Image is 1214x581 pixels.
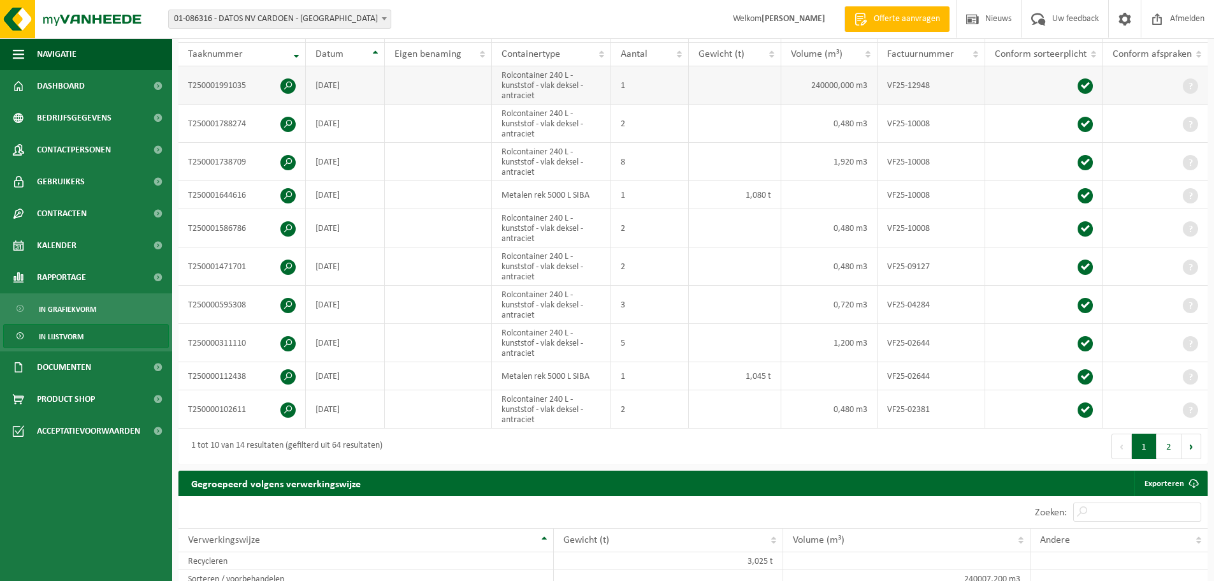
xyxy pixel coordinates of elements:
[878,105,985,143] td: VF25-10008
[37,351,91,383] span: Documenten
[611,209,689,247] td: 2
[781,247,878,286] td: 0,480 m3
[1181,434,1201,459] button: Next
[995,49,1087,59] span: Conform sorteerplicht
[306,181,385,209] td: [DATE]
[306,247,385,286] td: [DATE]
[178,143,306,181] td: T250001738709
[878,247,985,286] td: VF25-09127
[611,247,689,286] td: 2
[781,143,878,181] td: 1,920 m3
[39,297,96,321] span: In grafiekvorm
[611,143,689,181] td: 8
[37,134,111,166] span: Contactpersonen
[611,105,689,143] td: 2
[781,390,878,429] td: 0,480 m3
[554,552,783,570] td: 3,025 t
[188,535,260,545] span: Verwerkingswijze
[781,66,878,105] td: 240000,000 m3
[178,105,306,143] td: T250001788274
[611,66,689,105] td: 1
[878,286,985,324] td: VF25-04284
[492,390,611,429] td: Rolcontainer 240 L - kunststof - vlak deksel - antraciet
[781,209,878,247] td: 0,480 m3
[611,286,689,324] td: 3
[306,390,385,429] td: [DATE]
[871,13,943,26] span: Offerte aanvragen
[1040,535,1070,545] span: Andere
[1035,508,1067,518] label: Zoeken:
[3,324,169,348] a: In lijstvorm
[178,324,306,362] td: T250000311110
[178,181,306,209] td: T250001644616
[306,324,385,362] td: [DATE]
[689,181,781,209] td: 1,080 t
[781,286,878,324] td: 0,720 m3
[791,49,842,59] span: Volume (m³)
[306,286,385,324] td: [DATE]
[878,181,985,209] td: VF25-10008
[878,362,985,390] td: VF25-02644
[781,324,878,362] td: 1,200 m3
[492,66,611,105] td: Rolcontainer 240 L - kunststof - vlak deksel - antraciet
[37,230,76,261] span: Kalender
[37,70,85,102] span: Dashboard
[178,362,306,390] td: T250000112438
[306,143,385,181] td: [DATE]
[492,247,611,286] td: Rolcontainer 240 L - kunststof - vlak deksel - antraciet
[1132,434,1157,459] button: 1
[492,209,611,247] td: Rolcontainer 240 L - kunststof - vlak deksel - antraciet
[1111,434,1132,459] button: Previous
[1157,434,1181,459] button: 2
[492,181,611,209] td: Metalen rek 5000 L SIBA
[169,10,391,28] span: 01-086316 - DATOS NV CARDOEN - WILRIJK
[502,49,560,59] span: Containertype
[37,261,86,293] span: Rapportage
[793,535,844,545] span: Volume (m³)
[178,471,373,496] h2: Gegroepeerd volgens verwerkingswijze
[178,552,554,570] td: Recycleren
[698,49,744,59] span: Gewicht (t)
[39,325,83,349] span: In lijstvorm
[3,297,169,321] a: In grafiekvorm
[185,435,382,458] div: 1 tot 10 van 14 resultaten (gefilterd uit 64 resultaten)
[844,6,950,32] a: Offerte aanvragen
[178,209,306,247] td: T250001586786
[178,66,306,105] td: T250001991035
[492,286,611,324] td: Rolcontainer 240 L - kunststof - vlak deksel - antraciet
[621,49,647,59] span: Aantal
[878,324,985,362] td: VF25-02644
[887,49,954,59] span: Factuurnummer
[611,390,689,429] td: 2
[315,49,343,59] span: Datum
[178,286,306,324] td: T250000595308
[394,49,461,59] span: Eigen benaming
[37,38,76,70] span: Navigatie
[178,247,306,286] td: T250001471701
[878,143,985,181] td: VF25-10008
[306,66,385,105] td: [DATE]
[1113,49,1192,59] span: Conform afspraken
[37,415,140,447] span: Acceptatievoorwaarden
[306,105,385,143] td: [DATE]
[611,362,689,390] td: 1
[611,181,689,209] td: 1
[492,324,611,362] td: Rolcontainer 240 L - kunststof - vlak deksel - antraciet
[492,362,611,390] td: Metalen rek 5000 L SIBA
[492,105,611,143] td: Rolcontainer 240 L - kunststof - vlak deksel - antraciet
[37,198,87,230] span: Contracten
[492,143,611,181] td: Rolcontainer 240 L - kunststof - vlak deksel - antraciet
[306,209,385,247] td: [DATE]
[563,535,609,545] span: Gewicht (t)
[306,362,385,390] td: [DATE]
[878,390,985,429] td: VF25-02381
[689,362,781,390] td: 1,045 t
[37,166,85,198] span: Gebruikers
[37,383,95,415] span: Product Shop
[762,14,825,24] strong: [PERSON_NAME]
[37,102,112,134] span: Bedrijfsgegevens
[611,324,689,362] td: 5
[878,66,985,105] td: VF25-12948
[178,390,306,429] td: T250000102611
[878,209,985,247] td: VF25-10008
